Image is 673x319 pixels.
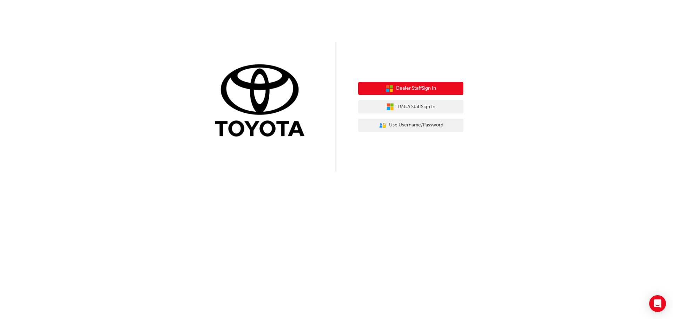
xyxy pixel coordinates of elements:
span: Use Username/Password [389,121,443,129]
button: TMCA StaffSign In [358,100,463,113]
button: Use Username/Password [358,119,463,132]
span: TMCA Staff Sign In [397,103,435,111]
div: Open Intercom Messenger [649,295,666,312]
button: Dealer StaffSign In [358,82,463,95]
span: Dealer Staff Sign In [396,84,436,92]
img: Trak [210,63,315,140]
